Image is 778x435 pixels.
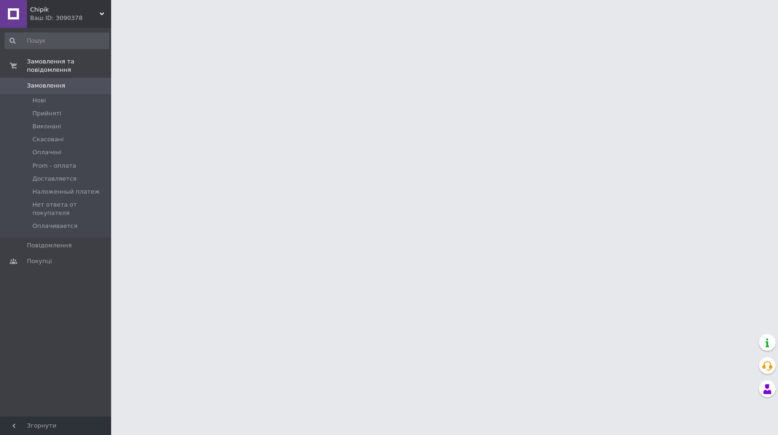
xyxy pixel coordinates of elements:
span: Скасовані [32,135,64,144]
span: Нові [32,96,46,105]
span: Замовлення [27,82,65,90]
span: Прийняті [32,109,61,118]
span: Оплачені [32,148,62,157]
span: Замовлення та повідомлення [27,57,111,74]
span: Покупці [27,257,52,265]
span: Нет ответа от покупателя [32,201,108,217]
span: Оплачивается [32,222,77,230]
input: Пошук [5,32,109,49]
span: Повідомлення [27,241,72,250]
span: Наложенный платеж [32,188,100,196]
span: Prom - оплата [32,162,76,170]
div: Ваш ID: 3090378 [30,14,111,22]
span: Доставляется [32,175,76,183]
span: Виконані [32,122,61,131]
span: Chipik [30,6,100,14]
